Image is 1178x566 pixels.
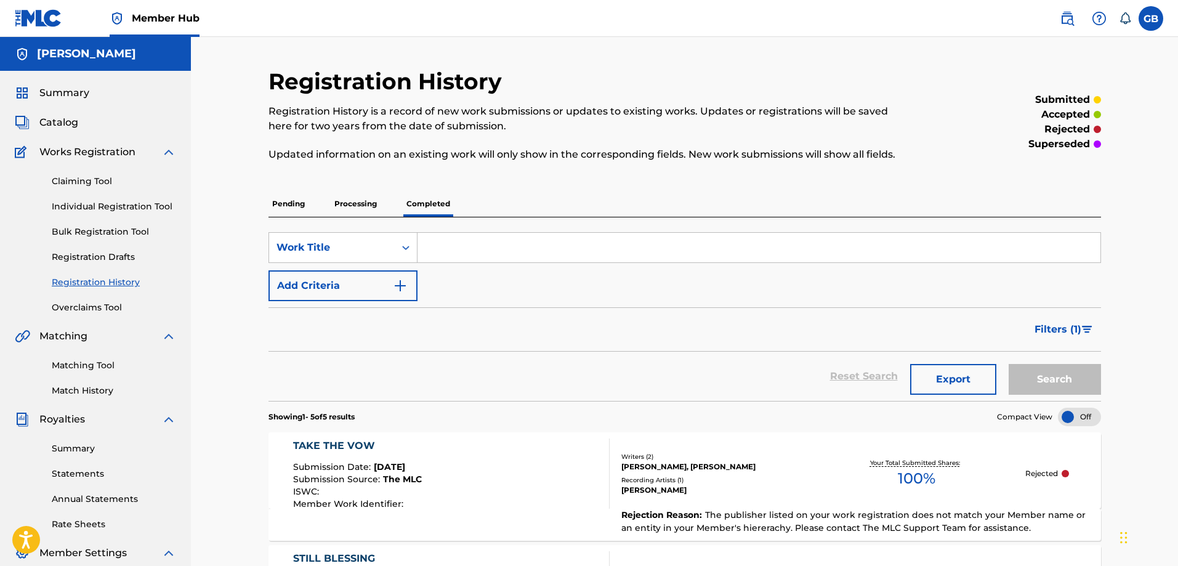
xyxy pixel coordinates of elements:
img: Matching [15,329,30,344]
span: Royalties [39,412,85,427]
p: accepted [1041,107,1090,122]
span: Compact View [997,411,1052,422]
span: Member Settings [39,546,127,560]
p: Processing [331,191,381,217]
p: Showing 1 - 5 of 5 results [268,411,355,422]
a: Matching Tool [52,359,176,372]
a: SummarySummary [15,86,89,100]
a: Statements [52,467,176,480]
p: submitted [1035,92,1090,107]
img: help [1092,11,1107,26]
p: rejected [1044,122,1090,137]
p: Rejected [1025,468,1058,479]
button: Add Criteria [268,270,418,301]
span: The publisher listed on your work registration does not match your Member name or an entity in yo... [621,509,1086,533]
h2: Registration History [268,68,508,95]
a: Overclaims Tool [52,301,176,314]
div: [PERSON_NAME] [621,485,807,496]
span: Member Hub [132,11,200,25]
span: Rejection Reason : [621,509,705,520]
span: Submission Source : [293,474,383,485]
img: Accounts [15,47,30,62]
a: Public Search [1055,6,1079,31]
p: Updated information on an existing work will only show in the corresponding fields. New work subm... [268,147,910,162]
iframe: Chat Widget [1116,507,1178,566]
span: The MLC [383,474,422,485]
img: Summary [15,86,30,100]
p: Completed [403,191,454,217]
div: Recording Artists ( 1 ) [621,475,807,485]
img: MLC Logo [15,9,62,27]
img: expand [161,145,176,160]
span: Matching [39,329,87,344]
div: Writers ( 2 ) [621,452,807,461]
img: search [1060,11,1075,26]
div: [PERSON_NAME], [PERSON_NAME] [621,461,807,472]
div: Work Title [276,240,387,255]
a: Summary [52,442,176,455]
img: Catalog [15,115,30,130]
div: User Menu [1139,6,1163,31]
span: 100 % [898,467,935,490]
p: Your Total Submitted Shares: [870,458,963,467]
img: expand [161,329,176,344]
a: Claiming Tool [52,175,176,188]
form: Search Form [268,232,1101,401]
span: Catalog [39,115,78,130]
iframe: Resource Center [1144,373,1178,472]
a: Registration Drafts [52,251,176,264]
div: Help [1087,6,1111,31]
span: Member Work Identifier : [293,498,406,509]
a: CatalogCatalog [15,115,78,130]
img: filter [1082,326,1092,333]
img: Top Rightsholder [110,11,124,26]
div: Notifications [1119,12,1131,25]
div: Drag [1120,519,1128,556]
a: Bulk Registration Tool [52,225,176,238]
button: Filters (1) [1027,314,1101,345]
a: TAKE THE VOWSubmission Date:[DATE]Submission Source:The MLCISWC:Member Work Identifier:Writers (2... [268,432,1101,541]
a: Match History [52,384,176,397]
button: Export [910,364,996,395]
div: TAKE THE VOW [293,439,422,453]
img: Works Registration [15,145,31,160]
p: Pending [268,191,309,217]
p: Registration History is a record of new work submissions or updates to existing works. Updates or... [268,104,910,134]
span: Filters ( 1 ) [1035,322,1081,337]
img: Royalties [15,412,30,427]
a: Registration History [52,276,176,289]
img: expand [161,546,176,560]
span: Summary [39,86,89,100]
span: Works Registration [39,145,135,160]
a: Annual Statements [52,493,176,506]
p: superseded [1028,137,1090,152]
a: Rate Sheets [52,518,176,531]
div: STILL BLESSING [293,551,422,566]
a: Individual Registration Tool [52,200,176,213]
h5: Glynn Berry [37,47,136,61]
span: ISWC : [293,486,322,497]
span: [DATE] [374,461,405,472]
img: Member Settings [15,546,30,560]
img: expand [161,412,176,427]
img: 9d2ae6d4665cec9f34b9.svg [393,278,408,293]
span: Submission Date : [293,461,374,472]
